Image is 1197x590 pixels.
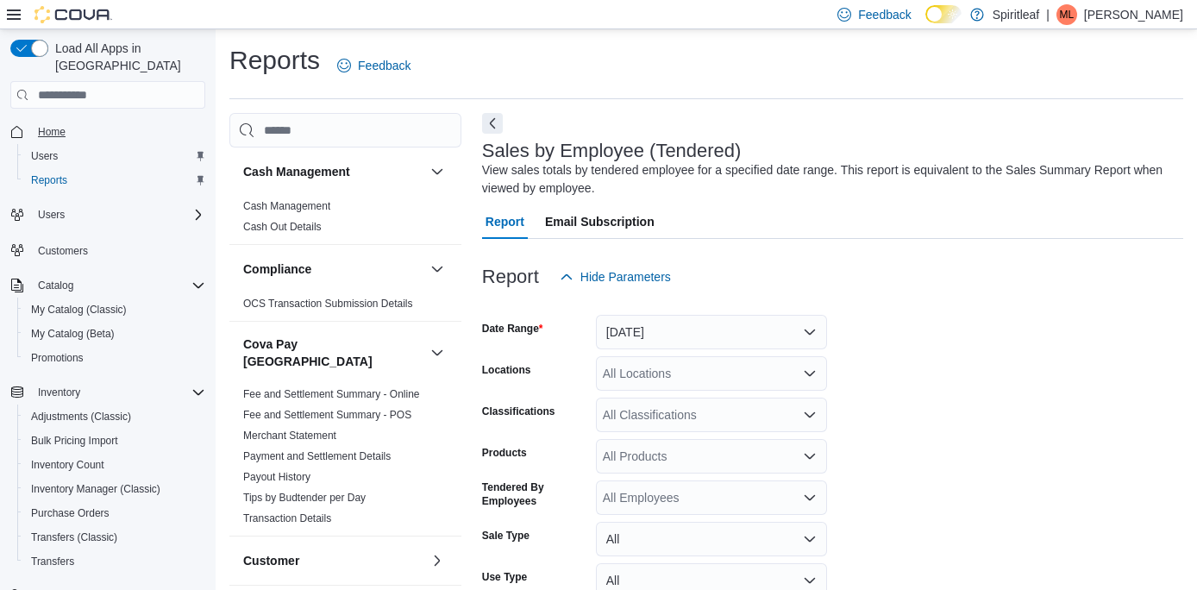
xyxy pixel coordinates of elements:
[24,348,205,368] span: Promotions
[1046,4,1050,25] p: |
[31,410,131,424] span: Adjustments (Classic)
[31,241,95,261] a: Customers
[925,23,926,24] span: Dark Mode
[17,429,212,453] button: Bulk Pricing Import
[17,322,212,346] button: My Catalog (Beta)
[858,6,911,23] span: Feedback
[17,298,212,322] button: My Catalog (Classic)
[24,170,205,191] span: Reports
[243,512,331,524] a: Transaction Details
[243,260,311,278] h3: Compliance
[427,342,448,363] button: Cova Pay [GEOGRAPHIC_DATA]
[31,204,205,225] span: Users
[553,260,678,294] button: Hide Parameters
[243,387,420,401] span: Fee and Settlement Summary - Online
[24,299,205,320] span: My Catalog (Classic)
[31,239,205,260] span: Customers
[24,551,81,572] a: Transfers
[48,40,205,74] span: Load All Apps in [GEOGRAPHIC_DATA]
[24,430,205,451] span: Bulk Pricing Import
[24,299,134,320] a: My Catalog (Classic)
[31,149,58,163] span: Users
[243,199,330,213] span: Cash Management
[1056,4,1077,25] div: Malcolm L
[17,168,212,192] button: Reports
[24,348,91,368] a: Promotions
[24,527,205,548] span: Transfers (Classic)
[38,244,88,258] span: Customers
[243,471,310,483] a: Payout History
[31,555,74,568] span: Transfers
[3,273,212,298] button: Catalog
[229,43,320,78] h1: Reports
[17,549,212,574] button: Transfers
[31,122,72,142] a: Home
[243,260,423,278] button: Compliance
[24,406,138,427] a: Adjustments (Classic)
[482,570,527,584] label: Use Type
[243,163,423,180] button: Cash Management
[243,430,336,442] a: Merchant Statement
[17,144,212,168] button: Users
[31,275,80,296] button: Catalog
[31,351,84,365] span: Promotions
[17,453,212,477] button: Inventory Count
[482,322,543,336] label: Date Range
[24,455,205,475] span: Inventory Count
[243,512,331,525] span: Transaction Details
[3,119,212,144] button: Home
[24,430,125,451] a: Bulk Pricing Import
[24,323,205,344] span: My Catalog (Beta)
[3,380,212,405] button: Inventory
[229,384,461,536] div: Cova Pay [GEOGRAPHIC_DATA]
[24,455,111,475] a: Inventory Count
[243,297,413,311] span: OCS Transaction Submission Details
[243,470,310,484] span: Payout History
[34,6,112,23] img: Cova
[17,525,212,549] button: Transfers (Classic)
[31,275,205,296] span: Catalog
[243,221,322,233] a: Cash Out Details
[243,220,322,234] span: Cash Out Details
[3,237,212,262] button: Customers
[596,522,827,556] button: All
[243,388,420,400] a: Fee and Settlement Summary - Online
[243,409,411,421] a: Fee and Settlement Summary - POS
[482,405,555,418] label: Classifications
[243,408,411,422] span: Fee and Settlement Summary - POS
[482,267,539,287] h3: Report
[486,204,524,239] span: Report
[482,446,527,460] label: Products
[243,552,299,569] h3: Customer
[803,449,817,463] button: Open list of options
[24,406,205,427] span: Adjustments (Classic)
[358,57,410,74] span: Feedback
[427,161,448,182] button: Cash Management
[38,208,65,222] span: Users
[803,491,817,505] button: Open list of options
[31,458,104,472] span: Inventory Count
[580,268,671,286] span: Hide Parameters
[596,315,827,349] button: [DATE]
[243,336,423,370] button: Cova Pay [GEOGRAPHIC_DATA]
[31,506,110,520] span: Purchase Orders
[229,293,461,321] div: Compliance
[38,386,80,399] span: Inventory
[482,141,742,161] h3: Sales by Employee (Tendered)
[1060,4,1075,25] span: ML
[17,346,212,370] button: Promotions
[31,121,205,142] span: Home
[482,363,531,377] label: Locations
[24,479,205,499] span: Inventory Manager (Classic)
[330,48,417,83] a: Feedback
[17,501,212,525] button: Purchase Orders
[31,382,205,403] span: Inventory
[1084,4,1183,25] p: [PERSON_NAME]
[427,550,448,571] button: Customer
[803,408,817,422] button: Open list of options
[31,382,87,403] button: Inventory
[243,163,350,180] h3: Cash Management
[38,279,73,292] span: Catalog
[243,449,391,463] span: Payment and Settlement Details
